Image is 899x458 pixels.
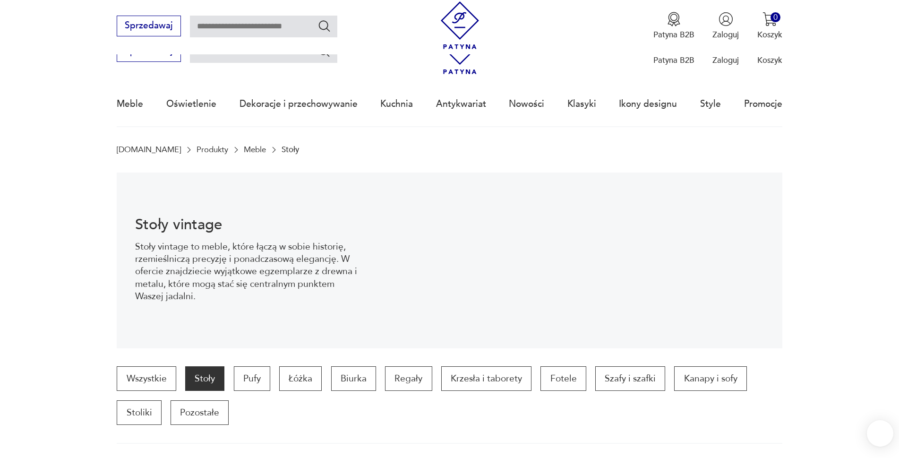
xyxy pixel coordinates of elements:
[653,12,694,40] a: Ikona medaluPatyna B2B
[744,82,782,126] a: Promocje
[700,82,721,126] a: Style
[653,29,694,40] p: Patyna B2B
[540,366,586,391] a: Fotele
[135,241,365,303] p: Stoły vintage to meble, które łączą w sobie historię, rzemieślniczą precyzję i ponadczasową elega...
[762,12,777,26] img: Ikona koszyka
[244,145,266,154] a: Meble
[436,82,486,126] a: Antykwariat
[674,366,746,391] a: Kanapy i sofy
[234,366,270,391] a: Pufy
[317,19,331,33] button: Szukaj
[240,82,358,126] a: Dekoracje i przechowywanie
[317,44,331,58] button: Szukaj
[117,23,180,30] a: Sprzedawaj
[712,55,739,66] p: Zaloguj
[197,145,228,154] a: Produkty
[509,82,544,126] a: Nowości
[117,145,181,154] a: [DOMAIN_NAME]
[757,12,782,40] button: 0Koszyk
[436,1,484,49] img: Patyna - sklep z meblami i dekoracjami vintage
[331,366,376,391] a: Biurka
[117,48,180,56] a: Sprzedawaj
[185,366,224,391] a: Stoły
[166,82,216,126] a: Oświetlenie
[595,366,665,391] a: Szafy i szafki
[653,55,694,66] p: Patyna B2B
[117,366,176,391] a: Wszystkie
[117,400,161,425] a: Stoliki
[712,12,739,40] button: Zaloguj
[117,82,143,126] a: Meble
[867,420,893,447] iframe: Smartsupp widget button
[279,366,322,391] a: Łóżka
[719,12,733,26] img: Ikonka użytkownika
[282,145,299,154] p: Stoły
[667,12,681,26] img: Ikona medalu
[619,82,677,126] a: Ikony designu
[385,366,432,391] a: Regały
[380,82,413,126] a: Kuchnia
[567,82,596,126] a: Klasyki
[171,400,229,425] a: Pozostałe
[441,366,531,391] a: Krzesła i taborety
[757,29,782,40] p: Koszyk
[712,29,739,40] p: Zaloguj
[135,218,365,232] h1: Stoły vintage
[771,12,780,22] div: 0
[757,55,782,66] p: Koszyk
[653,12,694,40] button: Patyna B2B
[117,16,180,36] button: Sprzedawaj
